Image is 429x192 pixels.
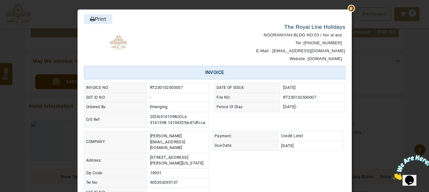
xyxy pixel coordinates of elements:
td: INVOICE [84,66,345,79]
span: [DATE] [283,85,295,90]
b: E-Mail : [256,48,271,53]
span: RT230102500007 [283,95,316,100]
b: Tel : [295,40,304,45]
td: File NO: [215,93,280,102]
span: Credit Limit [281,133,303,138]
span: The Royal Line Holidays [284,24,345,30]
span: RT230102500007 [150,85,183,90]
td: Payment: [213,131,278,141]
span: [PERSON_NAME][EMAIL_ADDRESS][DOMAIN_NAME] [150,133,185,150]
td: GST ID NO: [84,93,147,102]
span: [PHONE_NUMBER] [292,40,345,45]
td: Due Date: [213,141,278,151]
span: 905354290137 [150,180,178,185]
td: COMPANY: [84,131,147,153]
span: - [283,104,297,109]
iframe: chat widget [390,152,429,183]
span: 2026|3141398|IOLx-3141398-14104329|e47dfcca [150,114,206,125]
a: Print [84,14,112,24]
span: 19901 [150,170,162,175]
span: [DATE] [281,143,293,148]
a: [EMAIL_ADDRESS][DOMAIN_NAME] [272,48,345,53]
b: Website : [290,56,308,61]
span: Emerging [150,104,168,109]
td: Zip Code: [84,168,147,178]
td: Ordered By: [84,102,147,112]
td: Period Of Stay: [215,102,280,112]
td: DATE OF ISSUE: [215,83,280,93]
span: - [150,95,151,100]
td: O/S Ref: [84,112,147,127]
td: INVOICE NO: [84,83,147,93]
a: [DOMAIN_NAME] [308,56,342,61]
span: [STREET_ADDRESS][PERSON_NAME][US_STATE] [150,155,204,166]
span: [DATE] [283,104,295,109]
td: Address: [84,153,147,168]
td: Tel No: [84,178,147,188]
img: Chat attention grabber [3,3,42,28]
span: NOORANIYAH-BLDG NO:03 / hor al anz [261,33,345,37]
